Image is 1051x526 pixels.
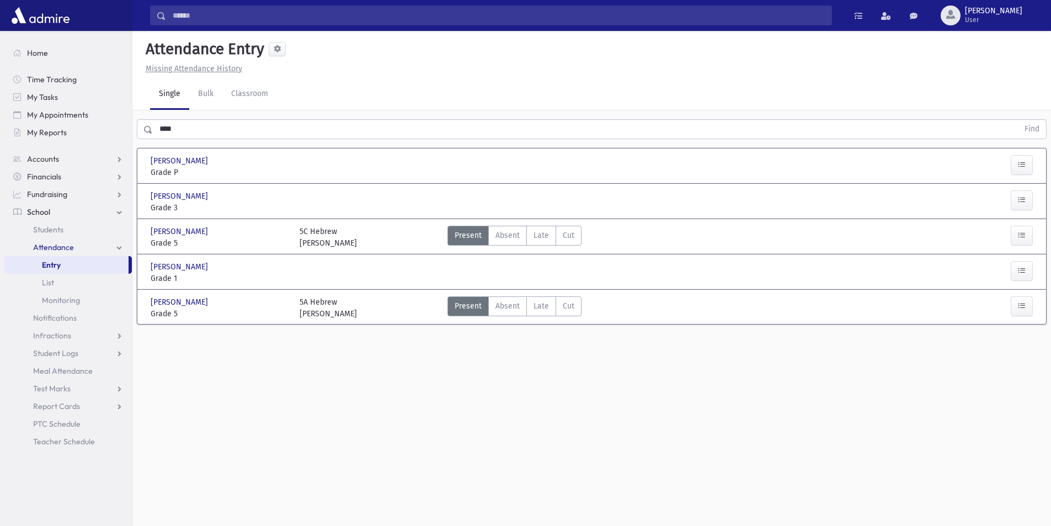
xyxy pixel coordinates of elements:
[533,300,549,312] span: Late
[33,401,80,411] span: Report Cards
[965,15,1022,24] span: User
[4,291,132,309] a: Monitoring
[495,230,520,241] span: Absent
[33,419,81,429] span: PTC Schedule
[4,221,132,238] a: Students
[27,75,77,84] span: Time Tracking
[4,415,132,433] a: PTC Schedule
[151,273,289,284] span: Grade 1
[4,309,132,327] a: Notifications
[4,150,132,168] a: Accounts
[4,380,132,397] a: Test Marks
[27,48,48,58] span: Home
[166,6,831,25] input: Search
[141,40,264,59] h5: Attendance Entry
[455,230,482,241] span: Present
[447,296,581,320] div: AttTypes
[1018,120,1046,139] button: Find
[222,79,277,110] a: Classroom
[4,124,132,141] a: My Reports
[4,185,132,203] a: Fundraising
[27,92,58,102] span: My Tasks
[33,366,93,376] span: Meal Attendance
[300,296,357,320] div: 5A Hebrew [PERSON_NAME]
[27,110,88,120] span: My Appointments
[4,203,132,221] a: School
[27,172,61,182] span: Financials
[495,300,520,312] span: Absent
[27,127,67,137] span: My Reports
[141,64,242,73] a: Missing Attendance History
[151,190,210,202] span: [PERSON_NAME]
[27,189,67,199] span: Fundraising
[4,106,132,124] a: My Appointments
[447,226,581,249] div: AttTypes
[151,261,210,273] span: [PERSON_NAME]
[455,300,482,312] span: Present
[151,167,289,178] span: Grade P
[189,79,222,110] a: Bulk
[151,237,289,249] span: Grade 5
[300,226,357,249] div: 5C Hebrew [PERSON_NAME]
[33,384,71,394] span: Test Marks
[533,230,549,241] span: Late
[33,437,95,447] span: Teacher Schedule
[151,155,210,167] span: [PERSON_NAME]
[4,362,132,380] a: Meal Attendance
[965,7,1022,15] span: [PERSON_NAME]
[4,344,132,362] a: Student Logs
[42,295,80,305] span: Monitoring
[563,300,574,312] span: Cut
[42,278,54,288] span: List
[151,202,289,214] span: Grade 3
[42,260,61,270] span: Entry
[33,331,71,341] span: Infractions
[4,327,132,344] a: Infractions
[4,274,132,291] a: List
[33,313,77,323] span: Notifications
[146,64,242,73] u: Missing Attendance History
[4,397,132,415] a: Report Cards
[151,308,289,320] span: Grade 5
[563,230,574,241] span: Cut
[151,296,210,308] span: [PERSON_NAME]
[33,348,78,358] span: Student Logs
[4,88,132,106] a: My Tasks
[151,226,210,237] span: [PERSON_NAME]
[4,71,132,88] a: Time Tracking
[4,433,132,450] a: Teacher Schedule
[9,4,72,26] img: AdmirePro
[27,154,59,164] span: Accounts
[150,79,189,110] a: Single
[4,168,132,185] a: Financials
[33,242,74,252] span: Attendance
[4,256,129,274] a: Entry
[33,225,63,235] span: Students
[4,44,132,62] a: Home
[27,207,50,217] span: School
[4,238,132,256] a: Attendance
